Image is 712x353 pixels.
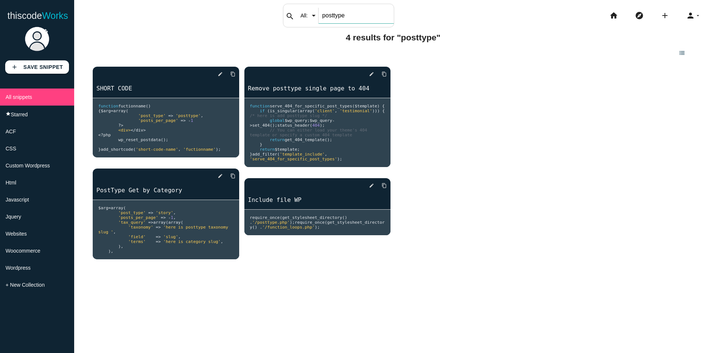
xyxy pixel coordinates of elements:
[111,109,113,113] span: =
[252,220,290,225] span: '/posttype.php'
[355,104,377,109] span: $template
[325,137,332,142] span: ();
[376,67,387,81] a: Copy to Clipboard
[325,152,327,157] span: ,
[156,234,161,239] span: =>
[98,133,103,137] span: <?
[335,109,337,113] span: ,
[277,152,280,157] span: (
[201,113,203,118] span: ,
[216,147,221,152] span: );
[98,147,101,152] span: }
[695,4,701,27] i: arrow_drop_down
[672,46,693,59] a: view_list
[156,225,161,230] span: =>
[382,109,385,113] span: {
[315,109,335,113] span: 'client'
[369,67,374,81] i: edit
[609,4,618,27] i: home
[118,123,123,128] span: ?>
[118,244,123,249] span: ),
[312,109,315,113] span: (
[128,225,153,230] span: 'taxonomy'
[244,196,391,204] a: Include file WP
[101,147,133,152] span: add_shortcode
[382,179,387,192] i: content_copy
[93,84,239,93] a: SHORT CODE
[42,10,68,21] span: Works
[250,128,370,137] span: // You can either load your theme's 404 template or specify a custom 404 template
[252,123,270,128] span: set_404
[290,220,294,225] span: );
[340,109,372,113] span: 'testimonial'
[108,206,111,210] span: =
[260,142,262,147] span: }
[260,225,262,230] span: .
[111,206,123,210] span: array
[6,265,30,271] span: Wordpress
[181,118,185,123] span: =>
[283,4,297,27] button: search
[108,249,113,254] span: ),
[363,179,374,192] a: edit
[143,128,146,133] span: >
[178,147,181,152] span: ,
[310,123,312,128] span: (
[161,215,165,220] span: =>
[138,118,178,123] span: 'posts_per_page'
[286,4,294,28] i: search
[382,67,387,81] i: content_copy
[679,46,685,59] i: view_list
[260,109,264,113] span: if
[252,225,257,230] span: ()
[6,180,16,186] span: Html
[270,109,297,113] span: is_singular
[250,220,385,230] span: get_stylesheet_directory
[382,104,385,109] span: {
[230,67,235,81] i: content_copy
[6,129,16,134] span: ACF
[277,123,310,128] span: status_header
[267,109,270,113] span: (
[128,234,146,239] span: 'field'
[250,157,337,161] span: 'serve_404_for_specific_post_types'
[23,64,63,70] b: Save Snippet
[98,109,101,113] span: {
[118,128,131,133] span: <div>
[173,210,176,215] span: ,
[660,4,669,27] i: add
[6,111,11,116] i: star
[171,215,173,220] span: 1
[133,147,136,152] span: (
[280,152,324,157] span: 'template_include'
[183,147,216,152] span: 'fuctionname'
[319,8,394,23] input: Search my snippets
[138,113,166,118] span: 'post_type'
[295,220,325,225] span: require_once
[230,169,235,183] i: content_copy
[156,239,161,244] span: =>
[131,128,136,133] span: </
[285,118,307,123] span: $wp_query
[297,109,300,113] span: (
[118,220,146,225] span: 'tax_query'
[148,220,153,225] span: =>
[307,118,310,123] span: ;
[686,4,695,27] i: person
[24,26,50,52] img: user.png
[146,104,151,109] span: ()
[221,239,223,244] span: ,
[250,220,253,225] span: .
[178,234,181,239] span: ,
[5,60,69,74] a: addSave Snippet
[93,186,239,194] a: PostType Get by Category
[250,152,253,157] span: }
[224,169,235,183] a: Copy to Clipboard
[11,111,28,117] span: Starred
[346,33,440,42] b: 4 results for "posttype"
[148,210,153,215] span: =>
[98,206,108,210] span: $arg
[123,206,126,210] span: (
[6,214,21,220] span: Jquery
[118,104,146,109] span: fuctionname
